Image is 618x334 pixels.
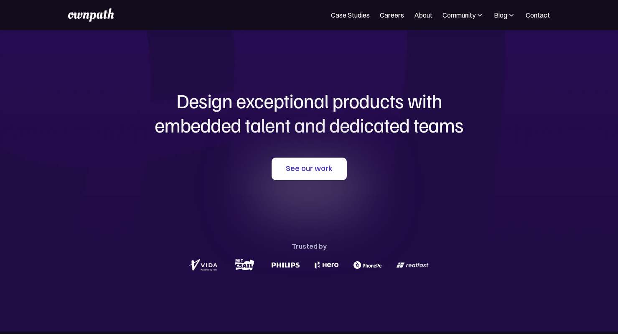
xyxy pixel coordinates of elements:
div: Community [443,10,484,20]
a: About [414,10,432,20]
div: Trusted by [292,240,327,252]
div: Community [443,10,476,20]
a: Case Studies [331,10,370,20]
div: Blog [494,10,507,20]
a: Careers [380,10,404,20]
a: Contact [526,10,550,20]
h1: Design exceptional products with embedded talent and dedicated teams [109,89,510,137]
div: Blog [494,10,516,20]
a: See our work [272,158,347,180]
